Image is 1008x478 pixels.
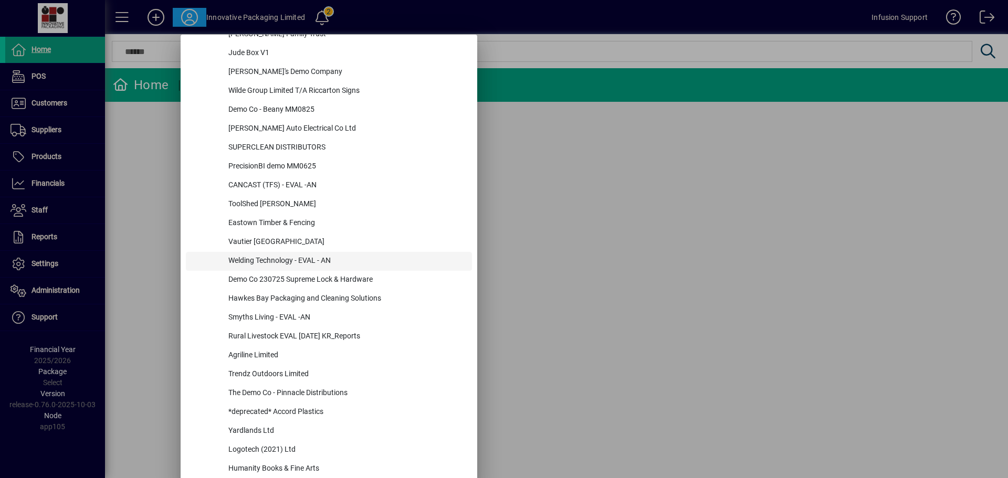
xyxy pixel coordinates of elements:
[186,271,472,290] button: Demo Co 230725 Supreme Lock & Hardware
[186,365,472,384] button: Trendz Outdoors Limited
[220,139,472,157] div: SUPERCLEAN DISTRIBUTORS
[220,252,472,271] div: Welding Technology - EVAL - AN
[220,327,472,346] div: Rural Livestock EVAL [DATE] KR_Reports
[220,271,472,290] div: Demo Co 230725 Supreme Lock & Hardware
[186,44,472,63] button: Jude Box V1
[186,422,472,441] button: Yardlands Ltd
[186,441,472,460] button: Logotech (2021) Ltd
[220,195,472,214] div: ToolShed [PERSON_NAME]
[220,384,472,403] div: The Demo Co - Pinnacle Distributions
[220,25,472,44] div: [PERSON_NAME] Family Trust
[220,82,472,101] div: Wilde Group Limited T/A Riccarton Signs
[220,63,472,82] div: [PERSON_NAME]'s Demo Company
[186,309,472,327] button: Smyths Living - EVAL -AN
[220,157,472,176] div: PrecisionBI demo MM0625
[186,120,472,139] button: [PERSON_NAME] Auto Electrical Co Ltd
[186,346,472,365] button: Agriline Limited
[186,327,472,346] button: Rural Livestock EVAL [DATE] KR_Reports
[220,346,472,365] div: Agriline Limited
[220,290,472,309] div: Hawkes Bay Packaging and Cleaning Solutions
[186,82,472,101] button: Wilde Group Limited T/A Riccarton Signs
[220,120,472,139] div: [PERSON_NAME] Auto Electrical Co Ltd
[186,290,472,309] button: Hawkes Bay Packaging and Cleaning Solutions
[186,63,472,82] button: [PERSON_NAME]'s Demo Company
[220,233,472,252] div: Vautier [GEOGRAPHIC_DATA]
[186,139,472,157] button: SUPERCLEAN DISTRIBUTORS
[186,403,472,422] button: *deprecated* Accord Plastics
[186,101,472,120] button: Demo Co - Beany MM0825
[220,214,472,233] div: Eastown Timber & Fencing
[186,233,472,252] button: Vautier [GEOGRAPHIC_DATA]
[186,157,472,176] button: PrecisionBI demo MM0625
[186,176,472,195] button: CANCAST (TFS) - EVAL -AN
[220,309,472,327] div: Smyths Living - EVAL -AN
[220,44,472,63] div: Jude Box V1
[186,252,472,271] button: Welding Technology - EVAL - AN
[220,441,472,460] div: Logotech (2021) Ltd
[220,365,472,384] div: Trendz Outdoors Limited
[220,422,472,441] div: Yardlands Ltd
[220,101,472,120] div: Demo Co - Beany MM0825
[186,195,472,214] button: ToolShed [PERSON_NAME]
[220,176,472,195] div: CANCAST (TFS) - EVAL -AN
[220,403,472,422] div: *deprecated* Accord Plastics
[186,384,472,403] button: The Demo Co - Pinnacle Distributions
[186,214,472,233] button: Eastown Timber & Fencing
[186,25,472,44] button: [PERSON_NAME] Family Trust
